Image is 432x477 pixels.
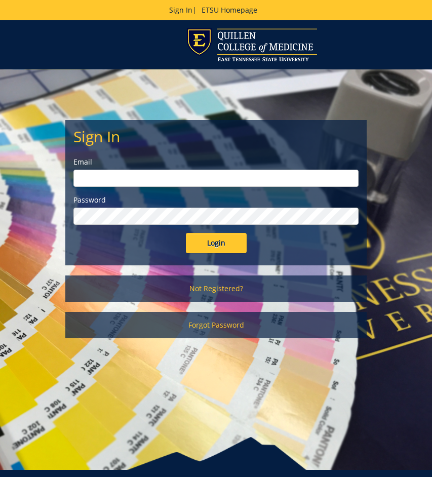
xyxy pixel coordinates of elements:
[197,5,262,15] a: ETSU Homepage
[73,128,359,145] h2: Sign In
[187,28,317,61] img: ETSU logo
[65,275,367,302] a: Not Registered?
[186,233,247,253] input: Login
[169,5,192,15] a: Sign In
[73,157,359,167] label: Email
[44,5,388,15] p: |
[65,312,367,338] a: Forgot Password
[73,195,359,205] label: Password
